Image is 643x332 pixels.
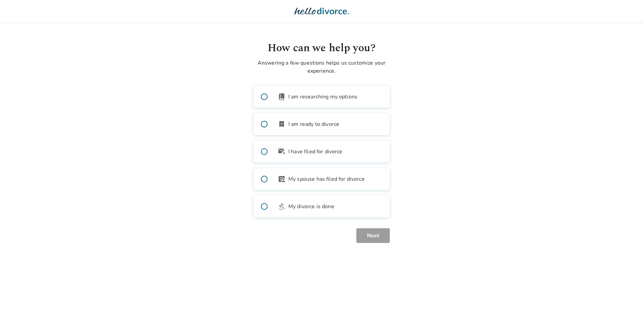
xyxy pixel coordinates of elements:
span: bookmark_check [278,120,286,128]
h1: How can we help you? [253,40,390,56]
span: gavel [278,202,286,211]
span: I am researching my options [288,93,357,101]
span: My divorce is done [288,202,334,211]
span: My spouse has filed for divorce [288,175,365,183]
span: I am ready to divorce [288,120,339,128]
span: I have filed for divorce [288,148,343,156]
span: book_2 [278,93,286,101]
span: outgoing_mail [278,148,286,156]
span: article_person [278,175,286,183]
p: Answering a few questions helps us customize your experience. [253,59,390,75]
button: Next [356,228,390,243]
